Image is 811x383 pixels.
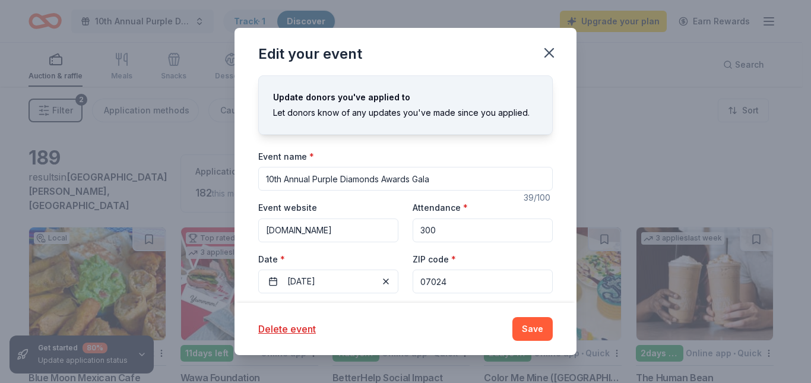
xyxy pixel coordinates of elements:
label: Event name [258,151,314,163]
label: Event website [258,202,317,214]
div: 39 /100 [524,191,553,205]
input: Spring Fundraiser [258,167,553,191]
input: 20 [413,219,553,242]
input: 12345 (U.S. only) [413,270,553,293]
div: Update donors you've applied to [273,90,538,105]
div: Edit your event [258,45,362,64]
button: [DATE] [258,270,398,293]
input: https://www... [258,219,398,242]
button: Delete event [258,322,316,336]
label: ZIP code [413,254,456,265]
label: Attendance [413,202,468,214]
div: Let donors know of any updates you've made since you applied. [273,106,538,120]
label: Date [258,254,398,265]
button: Save [512,317,553,341]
